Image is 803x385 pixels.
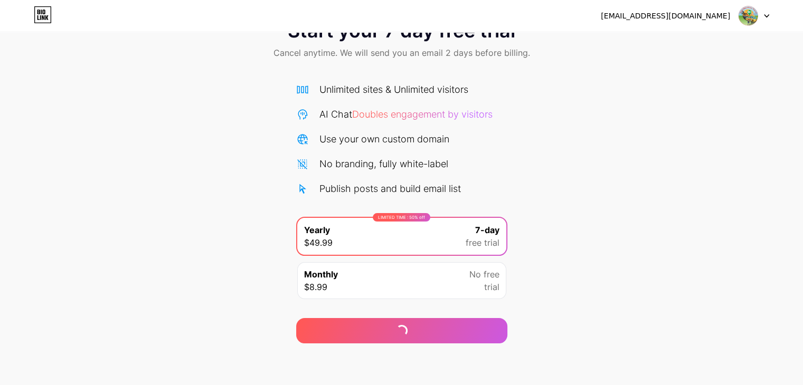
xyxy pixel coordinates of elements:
[484,281,499,293] span: trial
[601,11,730,22] div: [EMAIL_ADDRESS][DOMAIN_NAME]
[319,157,448,171] div: No branding, fully white-label
[469,268,499,281] span: No free
[304,281,327,293] span: $8.99
[466,236,499,249] span: free trial
[304,268,338,281] span: Monthly
[304,224,330,236] span: Yearly
[352,109,493,120] span: Doubles engagement by visitors
[273,46,530,59] span: Cancel anytime. We will send you an email 2 days before billing.
[319,132,449,146] div: Use your own custom domain
[304,236,333,249] span: $49.99
[373,213,430,222] div: LIMITED TIME : 50% off
[288,20,515,41] span: Start your 7 day free trial
[319,82,468,97] div: Unlimited sites & Unlimited visitors
[738,6,758,26] img: deprxssion
[475,224,499,236] span: 7-day
[319,107,493,121] div: AI Chat
[319,181,461,196] div: Publish posts and build email list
